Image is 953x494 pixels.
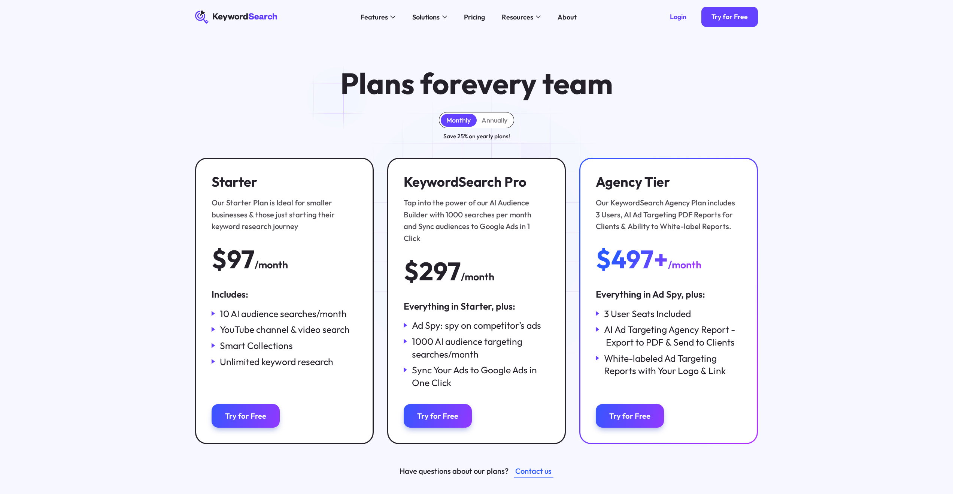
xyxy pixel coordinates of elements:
[596,288,742,301] div: Everything in Ad Spy, plus:
[404,404,472,428] a: Try for Free
[412,12,440,22] div: Solutions
[515,465,552,477] div: Contact us
[404,197,545,244] div: Tap into the power of our AI Audience Builder with 1000 searches per month and Sync audiences to ...
[596,404,664,428] a: Try for Free
[464,12,485,22] div: Pricing
[400,465,509,477] div: Have questions about our plans?
[212,197,353,232] div: Our Starter Plan is Ideal for smaller businesses & those just starting their keyword research jou...
[604,307,691,320] div: 3 User Seats Included
[404,300,550,313] div: Everything in Starter, plus:
[340,67,613,99] h1: Plans for
[220,355,333,368] div: Unlimited keyword research
[220,323,350,336] div: YouTube channel & video search
[670,13,686,21] div: Login
[596,197,737,232] div: Our KeywordSearch Agency Plan includes 3 Users, AI Ad Targeting PDF Reports for Clients & Ability...
[609,411,650,421] div: Try for Free
[412,335,550,360] div: 1000 AI audience targeting searches/month
[604,352,742,377] div: White-labeled Ad Targeting Reports with Your Logo & Link
[553,10,582,24] a: About
[225,411,266,421] div: Try for Free
[711,13,748,21] div: Try for Free
[461,64,613,102] span: every team
[412,319,541,332] div: Ad Spy: spy on competitor’s ads
[212,404,280,428] a: Try for Free
[596,246,668,273] div: $497+
[212,174,353,190] h3: Starter
[596,174,737,190] h3: Agency Tier
[558,12,577,22] div: About
[461,269,494,284] div: /month
[660,7,696,27] a: Login
[220,339,293,352] div: Smart Collections
[361,12,388,22] div: Features
[502,12,533,22] div: Resources
[668,257,701,272] div: /month
[417,411,458,421] div: Try for Free
[404,258,461,285] div: $297
[514,464,553,478] a: Contact us
[412,364,550,389] div: Sync Your Ads to Google Ads in One Click
[604,323,742,348] div: AI Ad Targeting Agency Report - Export to PDF & Send to Clients
[212,288,358,301] div: Includes:
[459,10,490,24] a: Pricing
[212,246,255,273] div: $97
[701,7,758,27] a: Try for Free
[220,307,347,320] div: 10 AI audience searches/month
[255,257,288,272] div: /month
